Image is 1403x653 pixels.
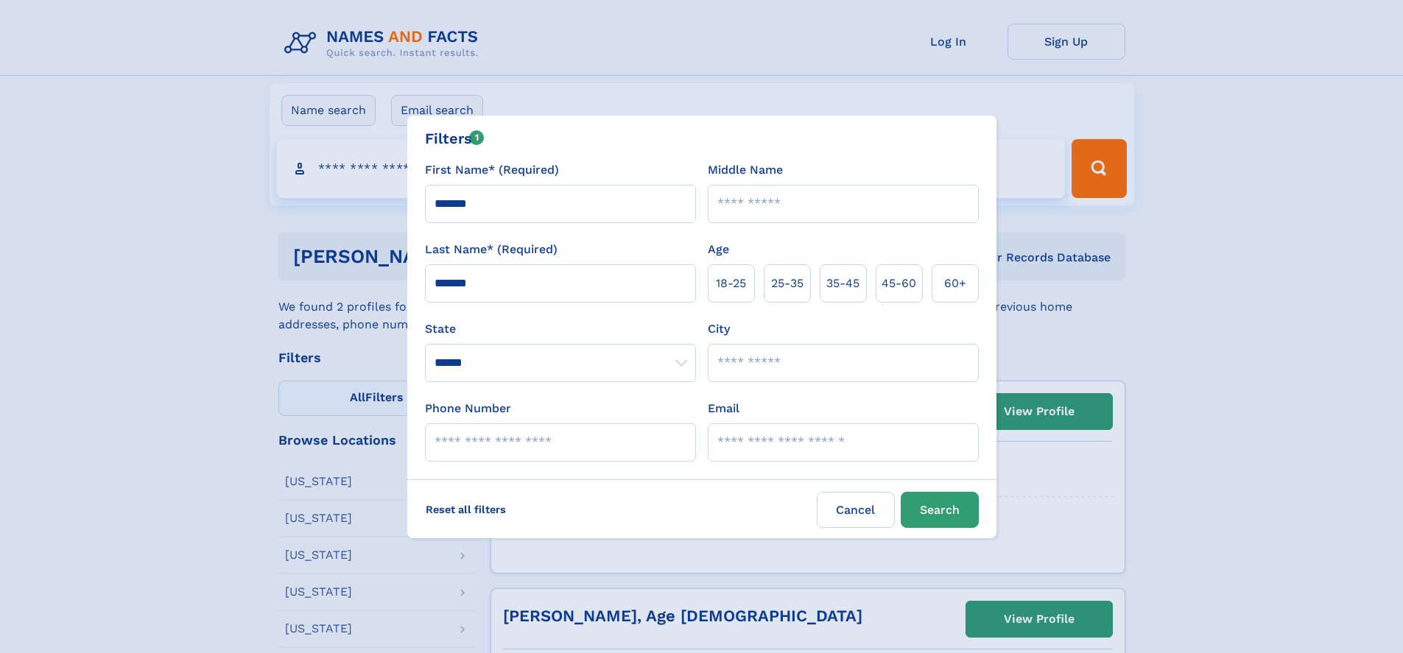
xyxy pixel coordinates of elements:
button: Search [901,492,979,528]
label: Last Name* (Required) [425,241,558,258]
span: 35‑45 [826,275,859,292]
label: Reset all filters [416,492,516,527]
label: City [708,320,730,338]
label: Age [708,241,729,258]
label: Phone Number [425,400,511,417]
span: 45‑60 [882,275,916,292]
span: 25‑35 [771,275,804,292]
span: 60+ [944,275,966,292]
label: State [425,320,696,338]
label: Cancel [817,492,895,528]
label: Middle Name [708,161,783,179]
div: Filters [425,127,485,149]
label: First Name* (Required) [425,161,559,179]
span: 18‑25 [716,275,746,292]
label: Email [708,400,739,417]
